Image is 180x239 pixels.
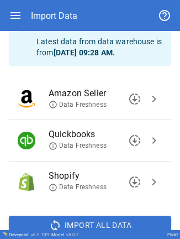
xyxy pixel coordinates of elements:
[147,134,161,147] span: chevron_right
[49,100,107,110] span: Data Freshness
[31,232,49,237] span: v 6.0.109
[18,90,35,108] img: Amazon Seller
[54,48,115,57] b: [DATE] 09:28 AM .
[9,232,49,237] div: Drivepoint
[31,11,77,21] div: Import Data
[66,232,79,237] span: v 5.0.2
[49,87,145,100] span: Amazon Seller
[18,173,35,191] img: Shopify
[167,232,178,237] div: Plink!
[128,134,141,147] span: downloading
[49,169,145,183] span: Shopify
[2,232,7,236] img: Drivepoint
[128,175,141,189] span: downloading
[49,128,145,141] span: Quickbooks
[49,183,107,192] span: Data Freshness
[128,92,141,106] span: downloading
[65,219,131,232] span: Import All Data
[51,232,79,237] div: Model
[49,219,62,232] span: sync
[9,216,171,236] button: Import All Data
[147,92,161,106] span: chevron_right
[147,175,161,189] span: chevron_right
[36,36,162,58] p: Latest data from data warehouse is from
[18,132,35,149] img: Quickbooks
[49,141,107,150] span: Data Freshness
